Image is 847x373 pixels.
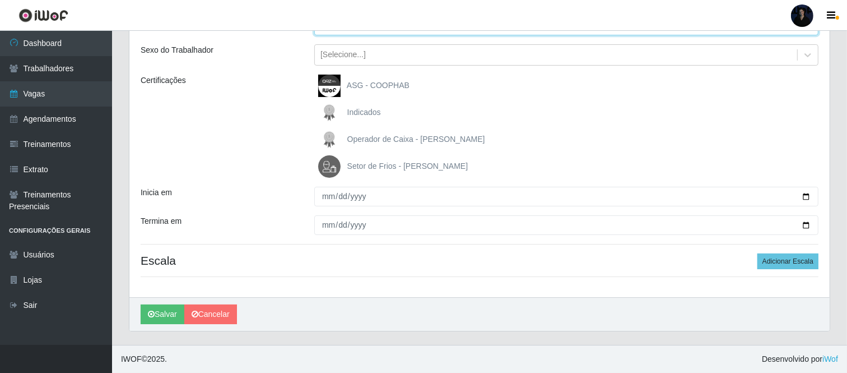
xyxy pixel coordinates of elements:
[141,75,186,86] label: Certificações
[318,102,345,124] img: Indicados
[314,187,818,206] input: 00/00/0000
[121,354,142,363] span: IWOF
[347,162,468,171] span: Setor de Frios - [PERSON_NAME]
[347,81,409,90] span: ASG - COOPHAB
[141,254,818,268] h4: Escala
[318,75,345,97] img: ASG - COOPHAB
[347,108,381,117] span: Indicados
[320,49,366,61] div: [Selecione...]
[757,254,818,269] button: Adicionar Escala
[347,135,485,144] span: Operador de Caixa - [PERSON_NAME]
[822,354,838,363] a: iWof
[18,8,68,22] img: CoreUI Logo
[318,155,345,178] img: Setor de Frios - QA João Câmara
[314,215,818,235] input: 00/00/0000
[184,305,237,324] a: Cancelar
[762,353,838,365] span: Desenvolvido por
[141,44,213,56] label: Sexo do Trabalhador
[141,187,172,199] label: Inicia em
[121,353,167,365] span: © 2025 .
[141,305,184,324] button: Salvar
[141,215,182,227] label: Termina em
[318,128,345,151] img: Operador de Caixa - Queiroz Atacadão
